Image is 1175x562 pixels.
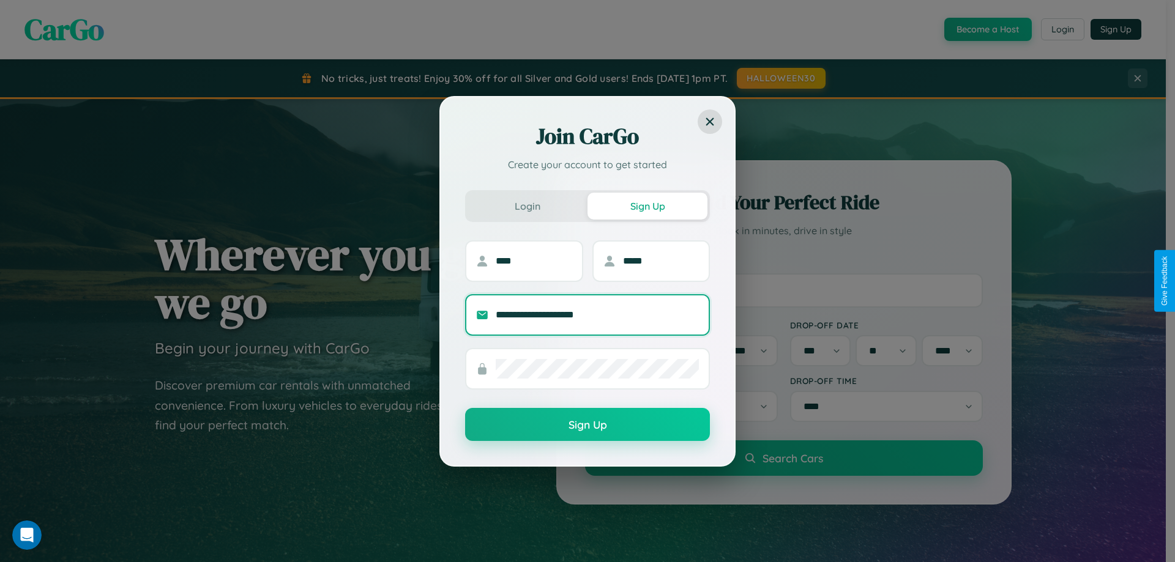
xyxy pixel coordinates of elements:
h2: Join CarGo [465,122,710,151]
p: Create your account to get started [465,157,710,172]
button: Sign Up [465,408,710,441]
button: Login [468,193,587,220]
iframe: Intercom live chat [12,520,42,550]
div: Give Feedback [1160,256,1169,306]
button: Sign Up [587,193,707,220]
